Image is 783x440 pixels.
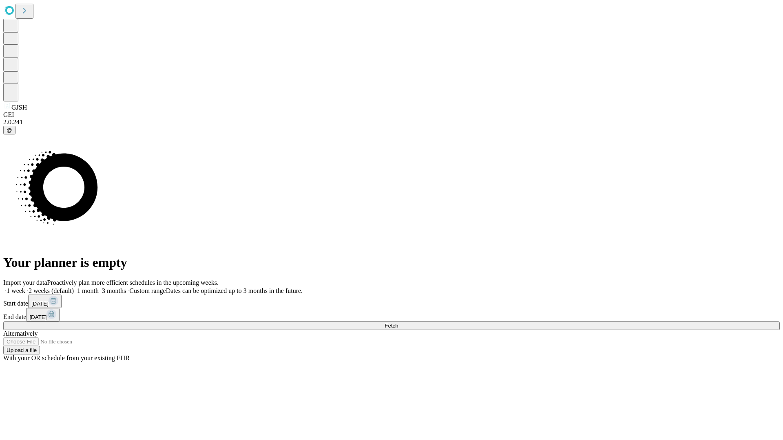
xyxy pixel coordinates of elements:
span: 3 months [102,287,126,294]
button: Fetch [3,321,780,330]
span: With your OR schedule from your existing EHR [3,354,130,361]
span: Proactively plan more efficient schedules in the upcoming weeks. [47,279,219,286]
h1: Your planner is empty [3,255,780,270]
button: Upload a file [3,346,40,354]
button: @ [3,126,15,134]
div: Start date [3,295,780,308]
span: 1 month [77,287,99,294]
span: Alternatively [3,330,38,337]
span: Fetch [385,323,398,329]
div: GEI [3,111,780,119]
span: @ [7,127,12,133]
button: [DATE] [28,295,62,308]
span: Import your data [3,279,47,286]
span: Custom range [129,287,166,294]
span: 1 week [7,287,25,294]
span: [DATE] [31,301,49,307]
span: [DATE] [29,314,46,320]
span: 2 weeks (default) [29,287,74,294]
button: [DATE] [26,308,60,321]
div: End date [3,308,780,321]
div: 2.0.241 [3,119,780,126]
span: Dates can be optimized up to 3 months in the future. [166,287,303,294]
span: GJSH [11,104,27,111]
